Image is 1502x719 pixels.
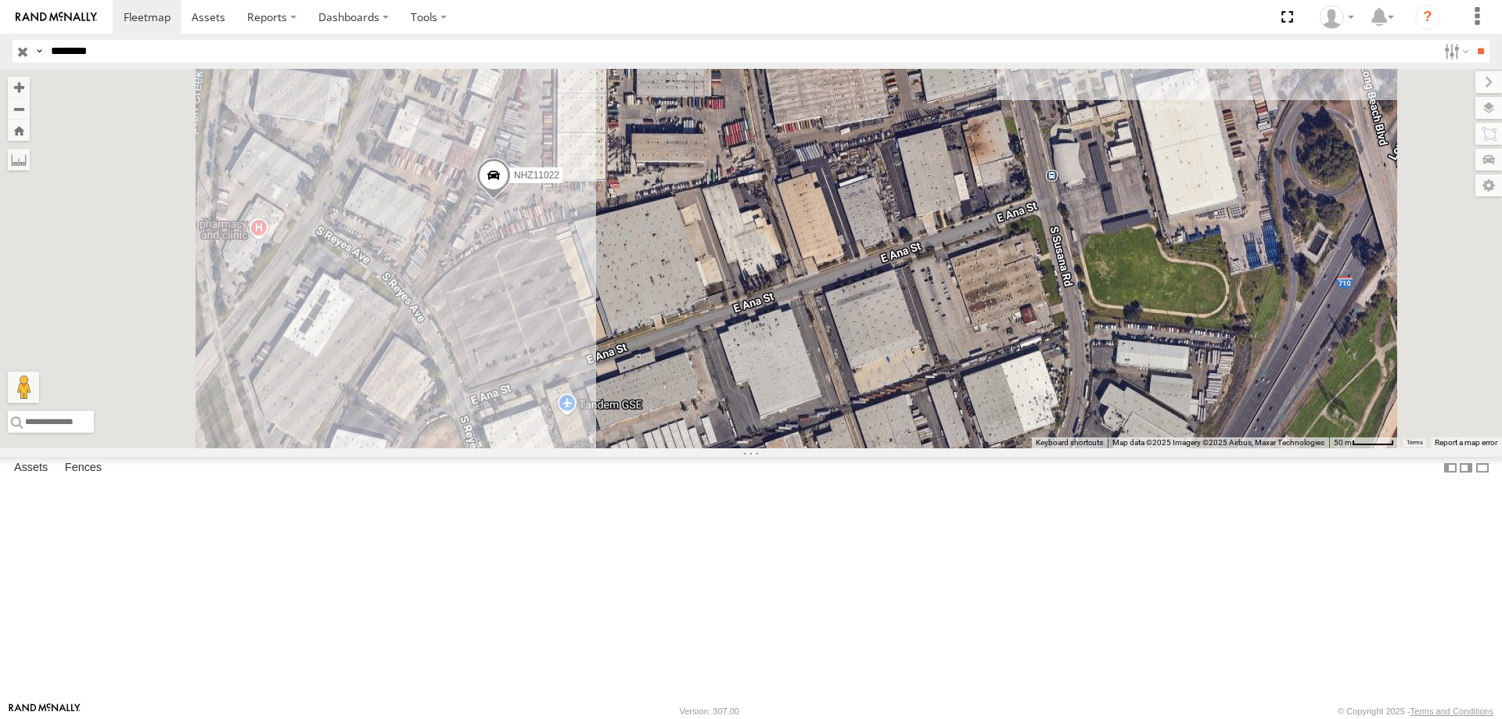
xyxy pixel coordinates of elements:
[9,703,81,719] a: Visit our Website
[1314,5,1360,29] div: Zulema McIntosch
[514,170,559,181] span: NHZ11022
[1112,438,1324,447] span: Map data ©2025 Imagery ©2025 Airbus, Maxar Technologies
[33,40,45,63] label: Search Query
[1329,437,1399,448] button: Map Scale: 50 m per 50 pixels
[1443,457,1458,480] label: Dock Summary Table to the Left
[6,457,56,479] label: Assets
[8,77,30,98] button: Zoom in
[1438,40,1471,63] label: Search Filter Options
[1334,438,1352,447] span: 50 m
[1475,457,1490,480] label: Hide Summary Table
[1410,706,1493,716] a: Terms and Conditions
[1475,174,1502,196] label: Map Settings
[1458,457,1474,480] label: Dock Summary Table to the Right
[8,98,30,120] button: Zoom out
[1407,440,1423,446] a: Terms (opens in new tab)
[680,706,739,716] div: Version: 307.00
[1036,437,1103,448] button: Keyboard shortcuts
[8,149,30,171] label: Measure
[8,120,30,141] button: Zoom Home
[57,457,110,479] label: Fences
[1415,5,1440,30] i: ?
[1338,706,1493,716] div: © Copyright 2025 -
[16,12,97,23] img: rand-logo.svg
[8,372,39,403] button: Drag Pegman onto the map to open Street View
[1435,438,1497,447] a: Report a map error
